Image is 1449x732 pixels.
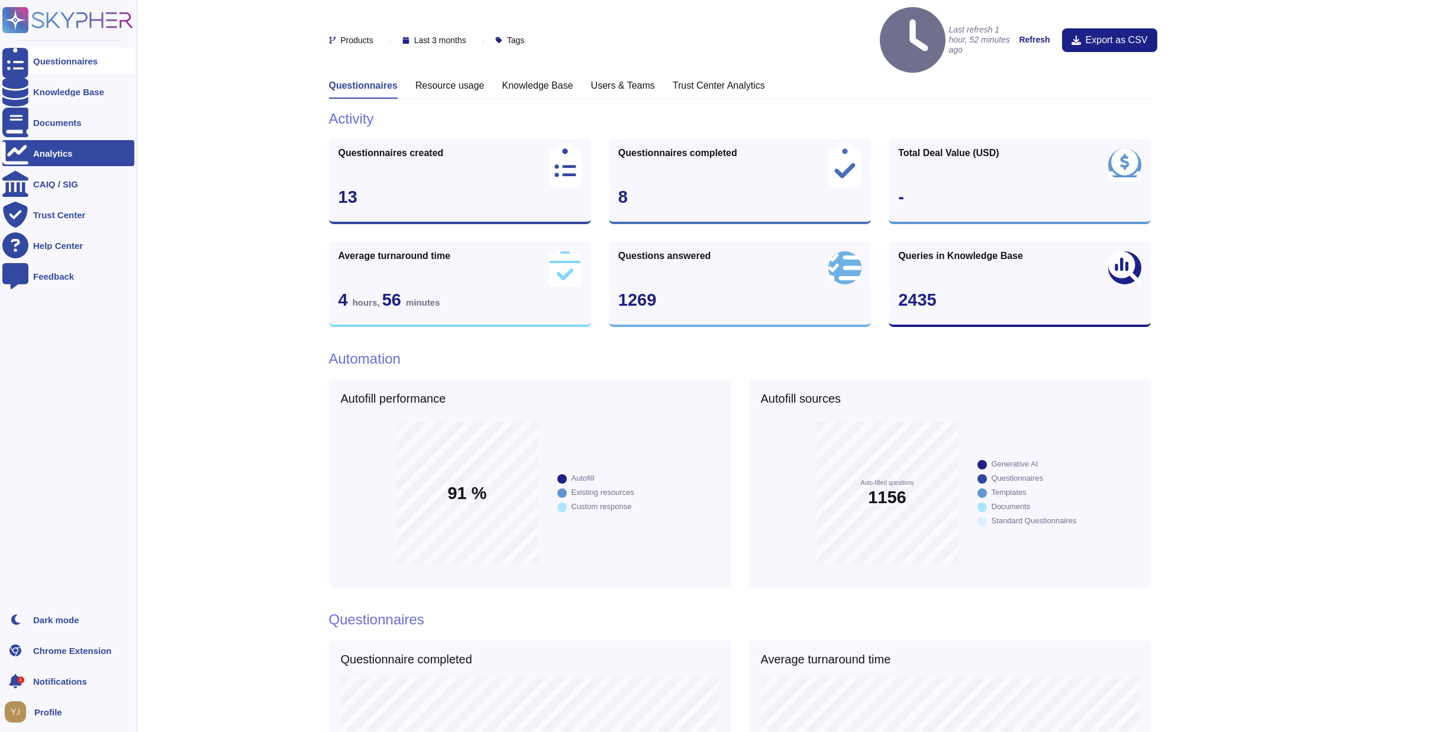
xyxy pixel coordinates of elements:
h3: Knowledge Base [502,80,573,91]
h5: Average turnaround time [761,652,891,666]
span: Last 3 months [414,36,466,44]
a: CAIQ / SIG [2,171,134,197]
div: Chrome Extension [33,646,112,655]
a: Documents [2,109,134,135]
span: Auto-filled questions [860,480,914,486]
div: Templates [992,488,1027,496]
span: Queries in Knowledge Base [898,251,1023,261]
span: Questionnaires completed [618,148,737,158]
button: user [2,699,34,725]
div: Analytics [33,149,73,158]
div: Questionnaires [33,57,98,66]
span: Total Deal Value (USD) [898,148,999,158]
h1: Automation [329,351,1151,368]
div: Autofill [572,474,595,482]
a: Help Center [2,232,134,258]
div: Documents [33,118,82,127]
h3: Questionnaires [329,80,398,91]
h5: Autofill sources [761,391,1140,406]
div: 1 [17,676,24,684]
a: Questionnaires [2,48,134,74]
div: - [898,189,1141,206]
div: Generative AI [992,460,1038,468]
a: Trust Center [2,202,134,228]
div: Feedback [33,272,74,281]
div: 13 [338,189,582,206]
img: user [5,701,26,723]
a: Knowledge Base [2,79,134,105]
span: 1156 [868,489,906,506]
a: Feedback [2,263,134,289]
span: Export as CSV [1086,35,1148,45]
h4: Last refresh 1 hour, 52 minutes ago [880,7,1013,73]
h3: Resource usage [415,80,485,91]
span: Questionnaires created [338,148,444,158]
span: Average turnaround time [338,251,451,261]
div: Dark mode [33,616,79,624]
span: Notifications [33,677,87,686]
span: Products [341,36,373,44]
button: Export as CSV [1062,28,1157,52]
h5: Autofill performance [341,391,719,406]
div: Existing resources [572,488,634,496]
span: 4 56 [338,290,440,309]
span: 91 % [447,485,486,502]
span: Questions answered [618,251,711,261]
div: 1269 [618,291,861,309]
div: Custom response [572,503,632,510]
h1: Questionnaires [329,611,424,629]
div: Questionnaires [992,474,1043,482]
a: Chrome Extension [2,637,134,663]
div: Documents [992,503,1031,510]
h3: Users & Teams [591,80,655,91]
span: Profile [34,708,62,717]
span: Tags [507,36,525,44]
span: hours , [353,297,382,307]
h3: Trust Center Analytics [673,80,765,91]
h1: Activity [329,111,1151,128]
a: Analytics [2,140,134,166]
div: Knowledge Base [33,88,104,96]
div: Trust Center [33,210,85,219]
strong: Refresh [1019,35,1050,44]
span: minutes [406,297,440,307]
div: Help Center [33,241,83,250]
div: CAIQ / SIG [33,180,78,189]
div: Standard Questionnaires [992,517,1077,524]
div: 2435 [898,291,1141,309]
h5: Questionnaire completed [341,652,472,666]
div: 8 [618,189,861,206]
